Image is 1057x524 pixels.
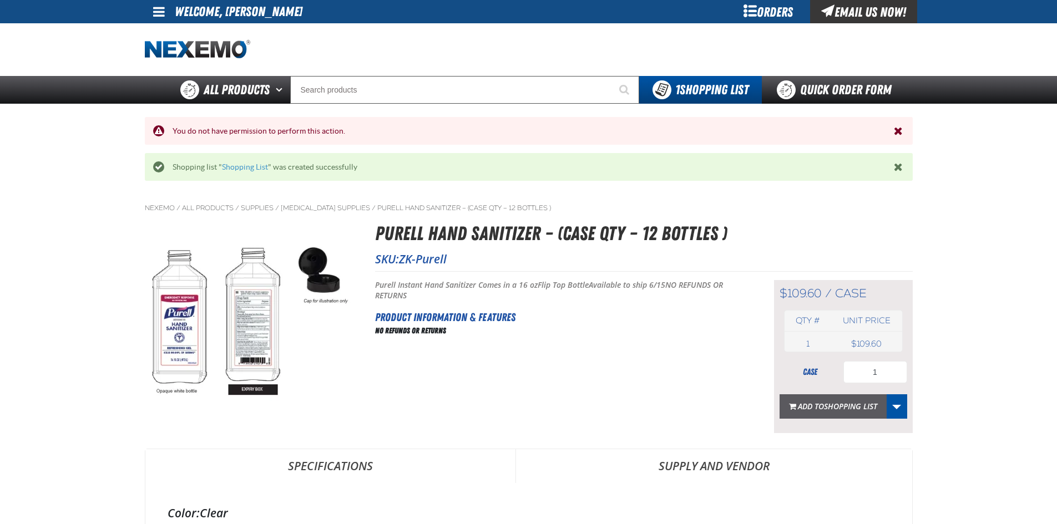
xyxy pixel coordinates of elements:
[272,76,290,104] button: Open All Products pages
[785,311,832,331] th: Qty #
[281,204,370,212] a: [MEDICAL_DATA] Supplies
[835,286,867,301] span: case
[780,286,822,301] span: $109.60
[375,309,746,325] h2: Product Information & Features
[176,204,180,212] span: /
[675,82,749,98] span: Shopping List
[145,40,250,59] img: Nexemo logo
[290,76,639,104] input: Search
[235,204,239,212] span: /
[806,339,810,349] span: 1
[204,80,270,100] span: All Products
[222,162,268,171] a: Shopping List
[164,126,894,136] div: You do not have permission to perform this action.
[375,251,913,267] p: SKU:
[145,241,355,404] img: Purell Hand Sanitizer – (Case QTY – 12 bottles )
[145,204,175,212] a: Nexemo
[164,162,894,172] div: Shopping list " " was created successfully
[639,76,762,104] button: You have 1 Shopping List. Open to view details
[611,76,639,104] button: Start Searching
[891,159,907,175] button: Close the Notification
[798,401,877,411] span: Add to
[145,449,515,482] a: Specifications
[762,76,912,104] a: Quick Order Form
[675,82,680,98] strong: 1
[241,204,274,212] a: Supplies
[825,286,832,301] span: /
[780,394,887,419] button: Add toShopping List
[831,336,902,352] td: $109.60
[375,279,723,301] b: NO REFUNDS OR RETURNS
[538,279,589,290] b: Flip Top Bottle
[377,204,551,212] a: Purell Hand Sanitizer – (Case QTY – 12 bottles )
[372,204,376,212] span: /
[375,280,746,301] p: Purell Instant Hand Sanitizer Comes in a 16 oz Available to ship 6/15
[375,219,913,248] h1: Purell Hand Sanitizer – (Case QTY – 12 bottles )
[891,123,907,139] button: Close the Notification
[275,204,279,212] span: /
[886,394,907,419] a: More Actions
[399,251,447,267] span: ZK-Purell
[516,449,912,482] a: Supply and Vendor
[182,204,234,212] a: All Products
[824,401,877,411] span: Shopping List
[168,505,890,521] div: Clear
[831,311,902,331] th: Unit price
[375,326,446,335] b: NO REFUNDS OR RETURNS
[843,361,907,383] input: Product Quantity
[780,366,841,378] div: case
[145,40,250,59] a: Home
[168,505,200,521] label: Color:
[145,204,913,212] nav: Breadcrumbs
